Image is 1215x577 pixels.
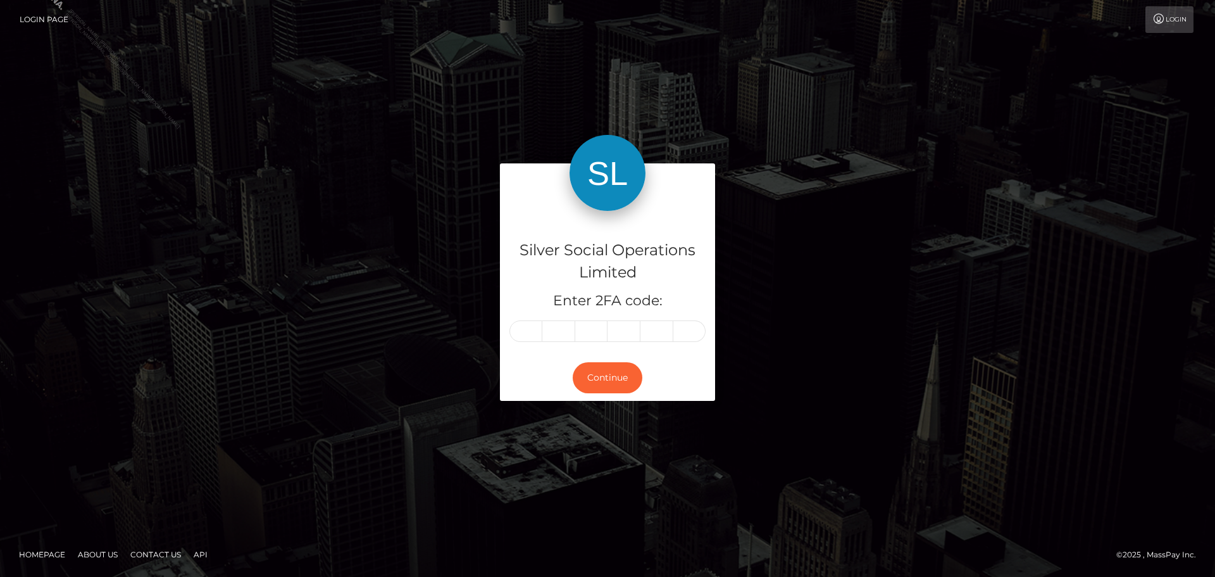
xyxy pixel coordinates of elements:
[509,291,706,311] h5: Enter 2FA code:
[573,362,642,393] button: Continue
[125,545,186,564] a: Contact Us
[14,545,70,564] a: Homepage
[1145,6,1193,33] a: Login
[570,135,645,211] img: Silver Social Operations Limited
[1116,548,1206,562] div: © 2025 , MassPay Inc.
[509,239,706,284] h4: Silver Social Operations Limited
[189,545,213,564] a: API
[73,545,123,564] a: About Us
[20,6,68,33] a: Login Page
